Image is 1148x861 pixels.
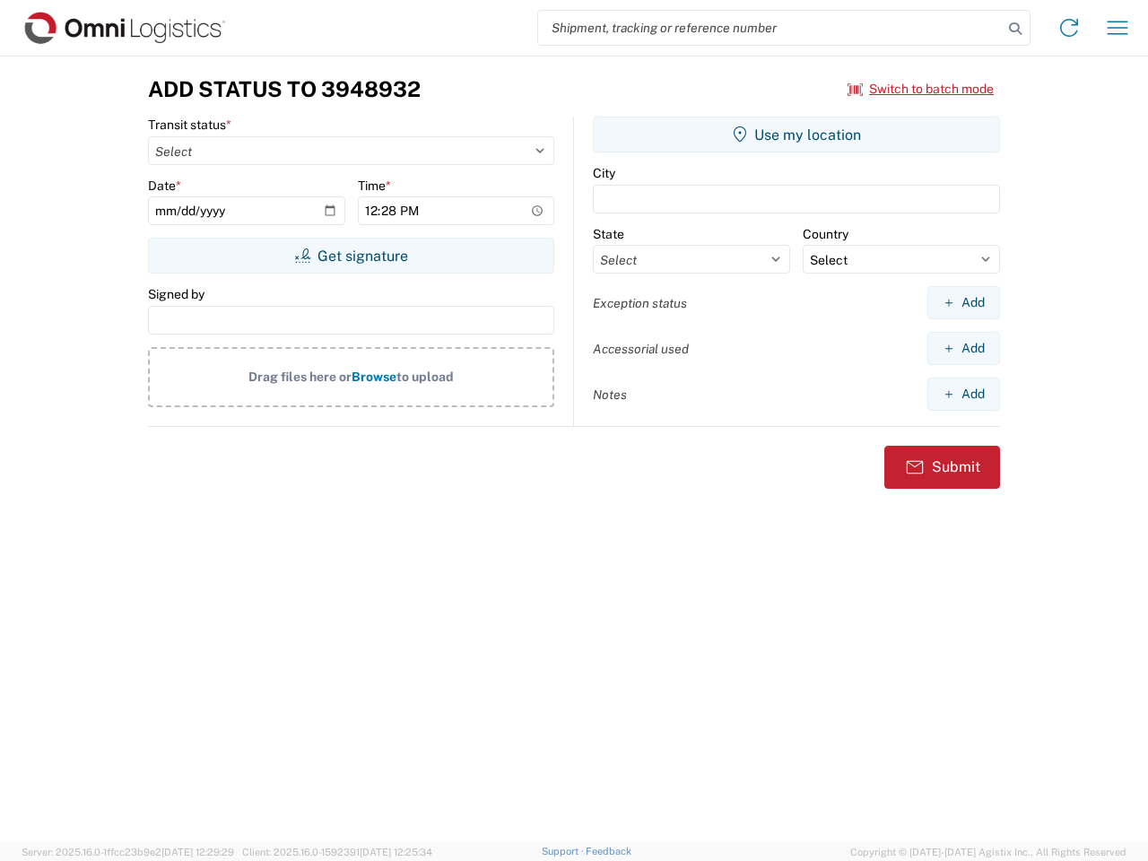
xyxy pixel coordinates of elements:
[884,446,1000,489] button: Submit
[248,370,352,384] span: Drag files here or
[148,286,204,302] label: Signed by
[360,847,432,857] span: [DATE] 12:25:34
[242,847,432,857] span: Client: 2025.16.0-1592391
[927,286,1000,319] button: Add
[593,387,627,403] label: Notes
[358,178,391,194] label: Time
[848,74,994,104] button: Switch to batch mode
[850,844,1126,860] span: Copyright © [DATE]-[DATE] Agistix Inc., All Rights Reserved
[803,226,848,242] label: Country
[593,295,687,311] label: Exception status
[586,846,631,857] a: Feedback
[927,378,1000,411] button: Add
[352,370,396,384] span: Browse
[593,117,1000,152] button: Use my location
[148,178,181,194] label: Date
[148,76,421,102] h3: Add Status to 3948932
[22,847,234,857] span: Server: 2025.16.0-1ffcc23b9e2
[593,341,689,357] label: Accessorial used
[927,332,1000,365] button: Add
[161,847,234,857] span: [DATE] 12:29:29
[396,370,454,384] span: to upload
[542,846,587,857] a: Support
[148,117,231,133] label: Transit status
[593,165,615,181] label: City
[538,11,1003,45] input: Shipment, tracking or reference number
[148,238,554,274] button: Get signature
[593,226,624,242] label: State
